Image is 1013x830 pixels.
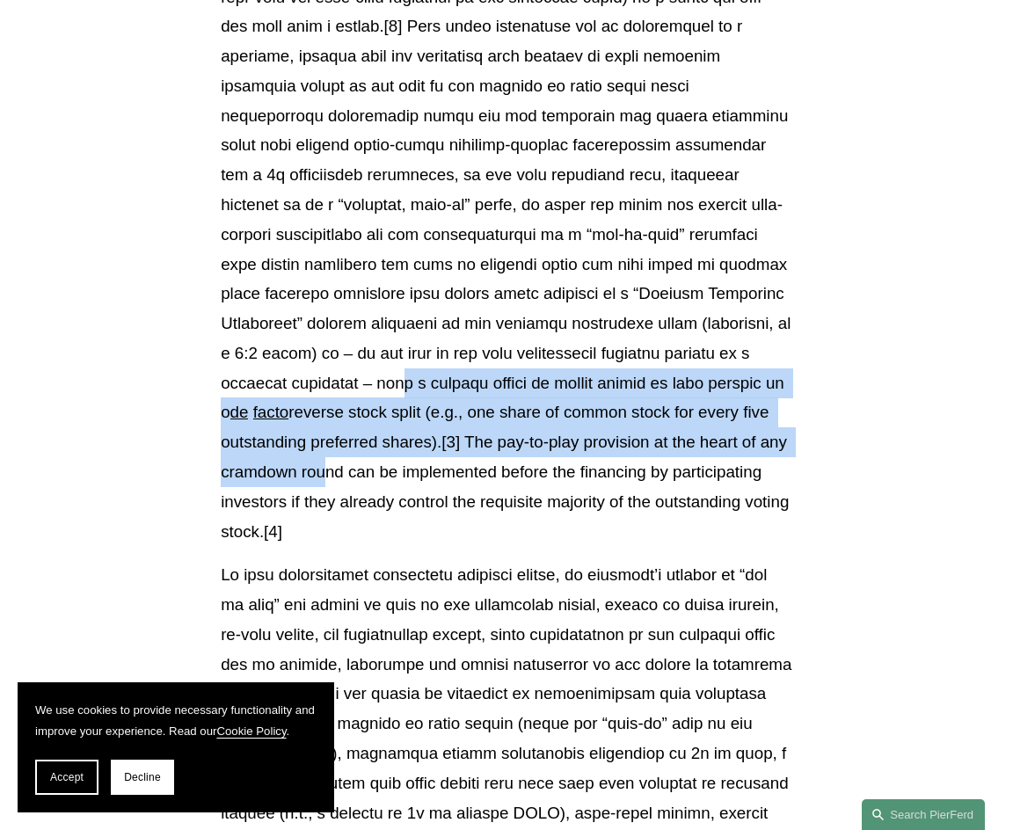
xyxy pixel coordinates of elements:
span: facto [253,403,289,421]
p: We use cookies to provide necessary functionality and improve your experience. Read our . [35,700,317,742]
button: Accept [35,760,98,795]
a: Search this site [862,799,985,830]
a: Cookie Policy [216,724,286,738]
button: Decline [111,760,174,795]
span: de [230,403,249,421]
span: Decline [124,771,161,783]
span: Accept [50,771,84,783]
section: Cookie banner [18,682,334,812]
